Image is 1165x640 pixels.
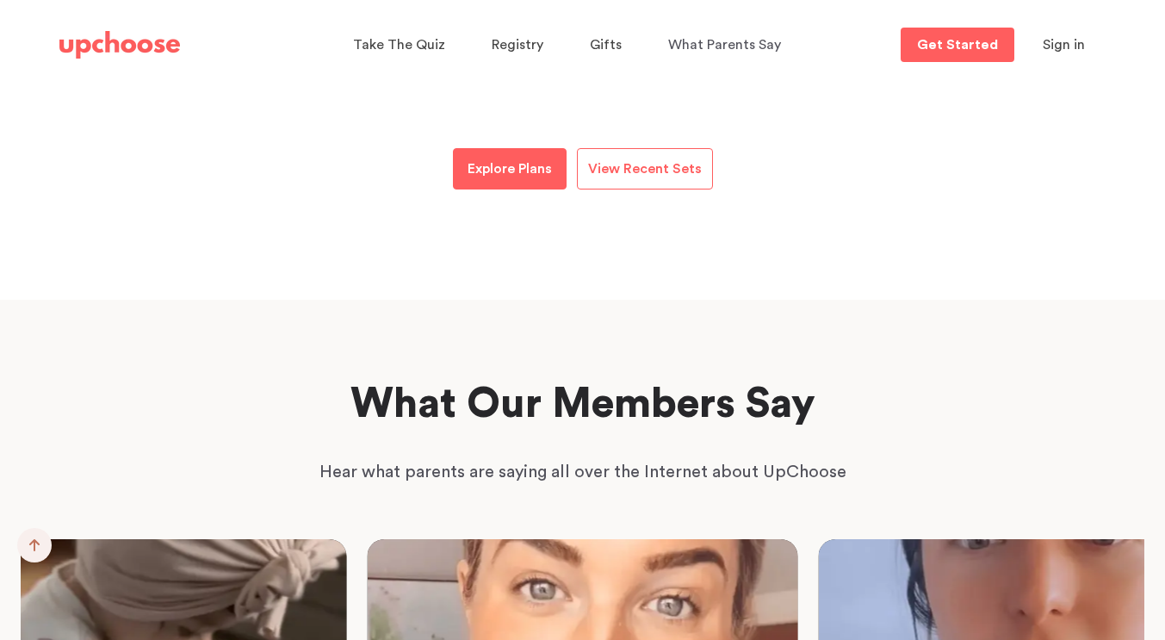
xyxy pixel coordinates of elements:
p: Get Started [917,38,998,52]
span: Registry [492,38,543,52]
img: UpChoose [59,31,180,59]
button: Sign in [1021,28,1106,62]
span: View Recent Sets [588,162,702,176]
a: UpChoose [59,28,180,63]
h2: What Our Members Say [232,377,933,432]
a: Get Started [901,28,1014,62]
span: Sign in [1043,38,1085,52]
span: Gifts [590,38,622,52]
a: Gifts [590,28,627,62]
a: What Parents Say [668,28,786,62]
a: Explore Plans [453,148,567,190]
a: View Recent Sets [577,148,713,190]
p: Explore Plans [468,158,552,179]
a: Registry [492,28,548,62]
a: Take The Quiz [353,28,450,62]
span: What Parents Say [668,38,781,52]
p: Hear what parents are saying all over the Internet about UpChoose [256,458,910,486]
span: Take The Quiz [353,38,445,52]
